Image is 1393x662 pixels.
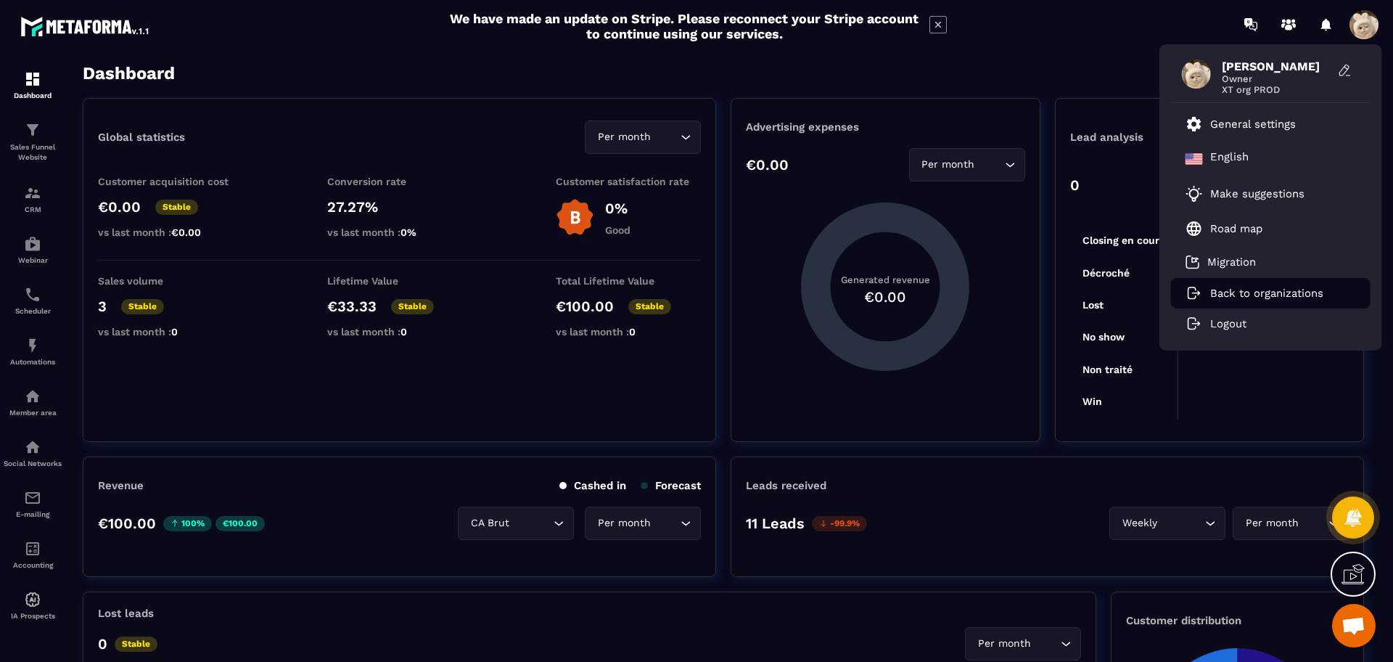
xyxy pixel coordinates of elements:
[4,326,62,377] a: automationsautomationsAutomations
[1126,614,1349,627] p: Customer distribution
[4,358,62,366] p: Automations
[4,561,62,569] p: Accounting
[1070,176,1080,194] p: 0
[1210,150,1249,168] p: English
[4,60,62,110] a: formationformationDashboard
[4,142,62,163] p: Sales Funnel Website
[4,91,62,99] p: Dashboard
[746,515,805,532] p: 11 Leads
[1210,222,1262,235] p: Road map
[98,131,185,144] p: Global statistics
[1082,364,1133,375] tspan: Non traité
[1082,299,1104,311] tspan: Lost
[4,478,62,529] a: emailemailE-mailing
[1082,267,1130,279] tspan: Décroché
[400,326,407,338] span: 0
[98,298,107,315] p: 3
[121,299,164,314] p: Stable
[746,479,826,492] p: Leads received
[4,612,62,620] p: IA Prospects
[556,298,614,315] p: €100.00
[4,459,62,467] p: Social Networks
[746,156,789,173] p: €0.00
[1109,507,1225,540] div: Search for option
[98,198,141,216] p: €0.00
[391,299,434,314] p: Stable
[24,540,41,557] img: accountant
[605,200,630,217] p: 0%
[4,428,62,478] a: social-networksocial-networkSocial Networks
[812,516,867,531] p: -99.9%
[24,70,41,88] img: formation
[919,157,978,173] span: Per month
[4,224,62,275] a: automationsautomationsWebinar
[446,11,922,41] h2: We have made an update on Stripe. Please reconnect your Stripe account to continue using our serv...
[556,275,701,287] p: Total Lifetime Value
[458,507,574,540] div: Search for option
[4,529,62,580] a: accountantaccountantAccounting
[4,510,62,518] p: E-mailing
[327,226,472,238] p: vs last month :
[1210,287,1323,300] p: Back to organizations
[327,198,472,216] p: 27.27%
[467,515,512,531] span: CA Brut
[98,479,144,492] p: Revenue
[24,286,41,303] img: scheduler
[1222,84,1331,95] span: XT org PROD
[1233,507,1349,540] div: Search for option
[1210,187,1304,200] p: Make suggestions
[24,438,41,456] img: social-network
[155,200,198,215] p: Stable
[559,479,626,492] p: Cashed in
[327,326,472,338] p: vs last month :
[98,176,243,187] p: Customer acquisition cost
[24,337,41,354] img: automations
[24,489,41,507] img: email
[24,235,41,253] img: automations
[98,607,154,620] p: Lost leads
[83,63,175,83] h3: Dashboard
[24,184,41,202] img: formation
[1082,331,1125,343] tspan: No show
[327,176,472,187] p: Conversion rate
[654,515,677,531] input: Search for option
[974,636,1034,652] span: Per month
[4,275,62,326] a: schedulerschedulerScheduler
[327,298,377,315] p: €33.33
[20,13,151,39] img: logo
[909,148,1025,181] div: Search for option
[24,121,41,139] img: formation
[978,157,1001,173] input: Search for option
[629,326,636,338] span: 0
[1186,185,1338,203] a: Make suggestions
[1186,220,1262,237] a: Road map
[1302,515,1325,531] input: Search for option
[965,627,1081,661] div: Search for option
[585,120,701,154] div: Search for option
[4,409,62,417] p: Member area
[171,326,178,338] span: 0
[4,307,62,315] p: Scheduler
[1119,515,1160,531] span: Weekly
[641,479,701,492] p: Forecast
[1210,317,1246,330] p: Logout
[1242,515,1302,531] span: Per month
[556,326,701,338] p: vs last month :
[556,176,701,187] p: Customer satisfaction rate
[98,226,243,238] p: vs last month :
[512,515,550,531] input: Search for option
[605,224,630,236] p: Good
[1070,131,1209,144] p: Lead analysis
[1222,73,1331,84] span: Owner
[654,129,677,145] input: Search for option
[163,516,212,531] p: 100%
[1160,515,1201,531] input: Search for option
[628,299,671,314] p: Stable
[594,129,654,145] span: Per month
[556,198,594,237] img: b-badge-o.b3b20ee6.svg
[1082,234,1164,247] tspan: Closing en cours
[1186,255,1256,269] a: Migration
[746,120,1024,134] p: Advertising expenses
[98,515,156,532] p: €100.00
[327,275,472,287] p: Lifetime Value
